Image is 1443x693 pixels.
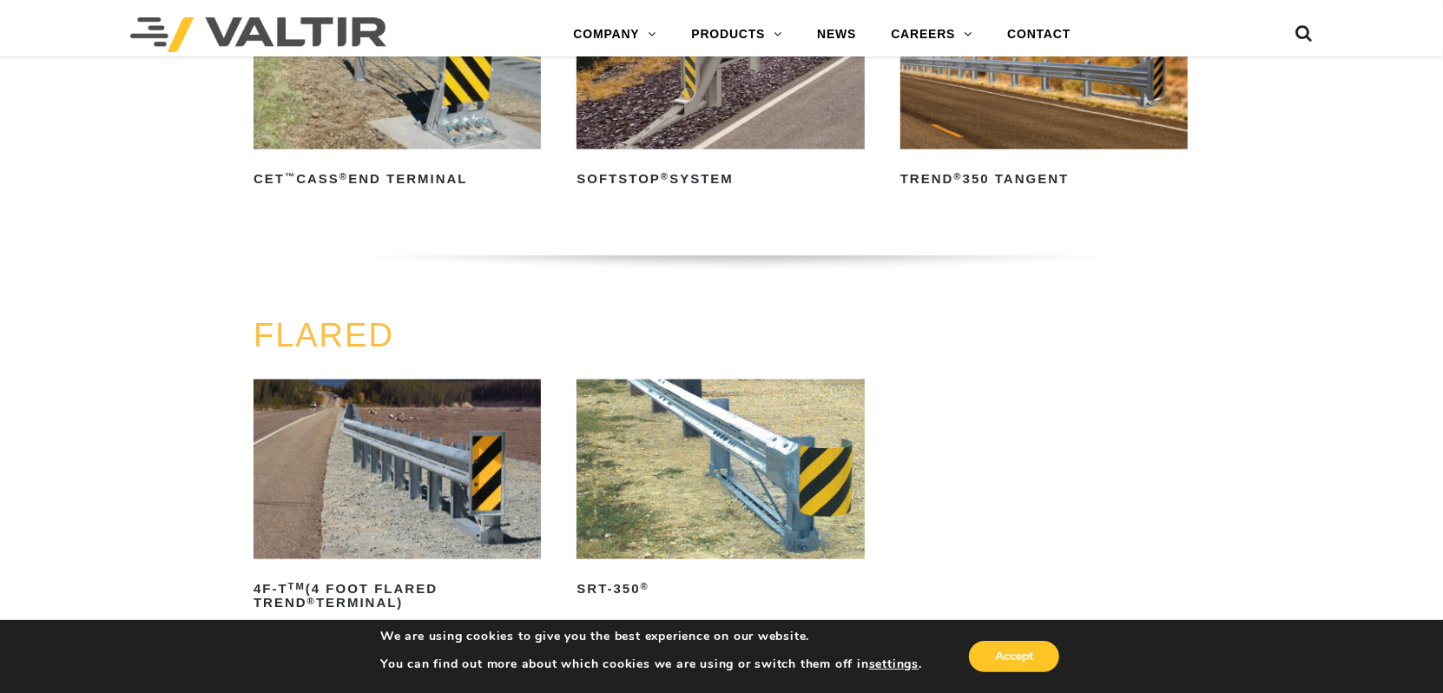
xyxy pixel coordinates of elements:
sup: TM [288,581,306,591]
h2: TREND 350 Tangent [900,165,1188,193]
a: NEWS [800,17,873,52]
sup: ® [661,171,669,181]
sup: ® [339,171,348,181]
sup: ® [307,596,316,606]
h2: 4F-T (4 Foot Flared TREND Terminal) [254,575,541,617]
button: Accept [969,641,1059,672]
sup: ™ [285,171,296,181]
a: 4F-TTM(4 Foot Flared TREND®Terminal) [254,379,541,617]
p: We are using cookies to give you the best experience on our website. [380,629,922,644]
sup: ® [641,581,649,591]
sup: ® [954,171,963,181]
img: Valtir [130,17,386,52]
a: PRODUCTS [674,17,800,52]
a: FLARED [254,317,394,353]
a: COMPANY [556,17,674,52]
a: CONTACT [990,17,1088,52]
button: settings [869,657,919,672]
h2: SRT-350 [577,575,864,603]
p: You can find out more about which cookies we are using or switch them off in . [380,657,922,672]
a: CAREERS [873,17,990,52]
a: SRT-350® [577,379,864,603]
h2: SoftStop System [577,165,864,193]
h2: CET CASS End Terminal [254,165,541,193]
